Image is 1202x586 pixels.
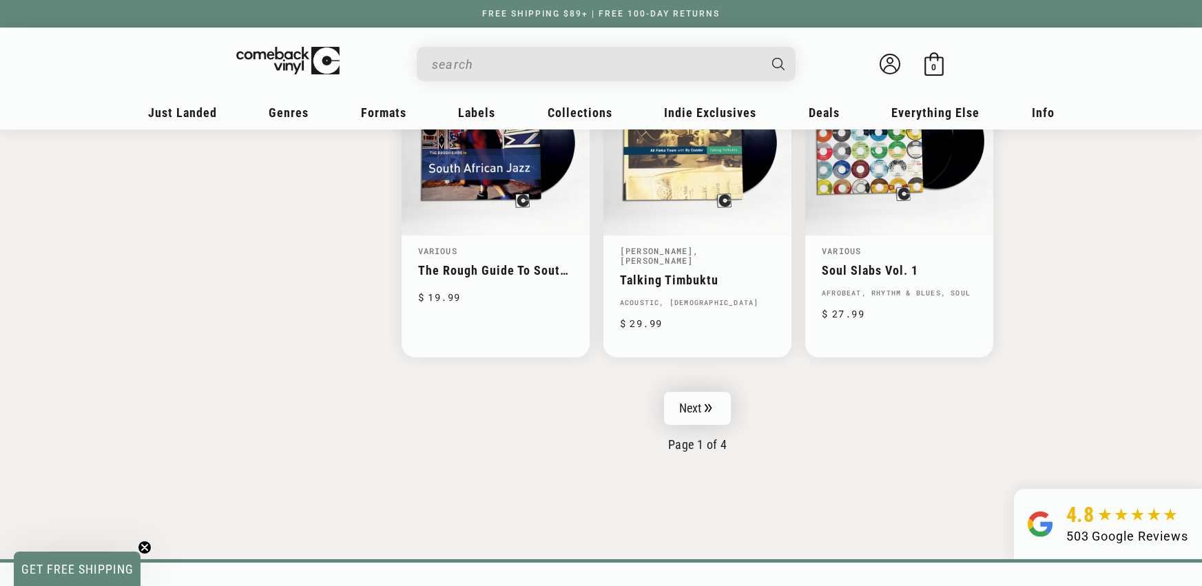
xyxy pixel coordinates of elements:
nav: Pagination [402,392,994,452]
a: Various [822,245,861,256]
div: 503 Google Reviews [1066,527,1188,545]
img: Group.svg [1028,503,1053,545]
a: Soul Slabs Vol. 1 [822,263,977,278]
a: , [PERSON_NAME] [620,245,699,266]
span: 4.8 [1066,503,1095,527]
span: 0 [931,62,936,72]
a: Various [418,245,457,256]
div: Search [417,47,796,81]
img: star5.svg [1098,508,1177,522]
span: Indie Exclusives [664,105,756,120]
span: Collections [548,105,612,120]
input: When autocomplete results are available use up and down arrows to review and enter to select [432,50,758,79]
span: Everything Else [891,105,980,120]
div: GET FREE SHIPPINGClose teaser [14,552,141,586]
a: The Rough Guide To South African Jazz [418,263,573,278]
p: Page 1 of 4 [402,437,994,452]
span: Genres [269,105,309,120]
span: Deals [809,105,840,120]
a: Next [664,392,732,425]
span: Just Landed [148,105,217,120]
a: [PERSON_NAME] [620,245,694,256]
button: Search [760,47,797,81]
a: FREE SHIPPING $89+ | FREE 100-DAY RETURNS [468,9,734,19]
span: GET FREE SHIPPING [21,562,134,576]
span: Formats [361,105,406,120]
button: Close teaser [138,541,152,554]
span: Info [1032,105,1055,120]
span: Labels [458,105,495,120]
a: Talking Timbuktu [620,273,775,287]
a: 4.8 503 Google Reviews [1014,489,1202,559]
